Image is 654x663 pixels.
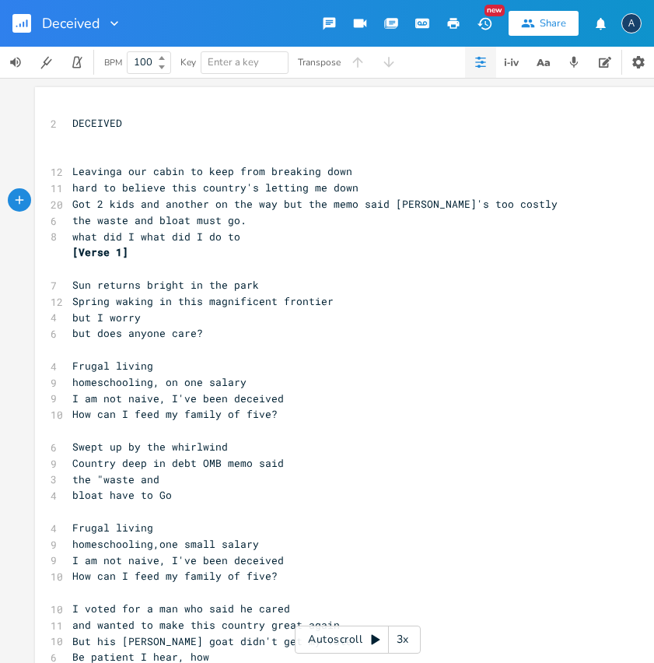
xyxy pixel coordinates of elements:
[295,626,421,654] div: Autoscroll
[72,326,203,340] span: but does anyone care?
[42,16,100,30] span: Deceived
[72,245,128,259] span: [Verse 1]
[72,407,278,421] span: How can I feed my family of five?
[484,5,505,16] div: New
[72,553,284,567] span: I am not naive, I've been deceived
[72,294,334,308] span: Spring waking in this magnificent frontier
[72,472,159,486] span: the "waste and
[72,391,284,405] span: I am not naive, I've been deceived
[72,456,284,470] span: Country deep in debt OMB memo said
[540,16,566,30] div: Share
[72,569,278,583] span: How can I feed my family of five?
[72,310,141,324] span: but I worry
[72,488,172,502] span: bloat have to Go
[389,626,417,654] div: 3x
[72,116,122,130] span: DECEIVED
[72,521,153,535] span: Frugal living
[208,55,259,69] span: Enter a key
[72,618,340,632] span: and wanted to make this country great again
[621,13,642,33] div: arvachiu
[469,9,500,37] button: New
[72,602,290,616] span: I voted for a man who said he cared
[72,164,352,178] span: Leavinga our cabin to keep from breaking down
[72,213,247,227] span: the waste and bloat must go.
[72,634,352,648] span: But his [PERSON_NAME] goat didn't get my vote
[72,440,228,454] span: Swept up by the whirlwind
[72,537,259,551] span: homeschooling,one small salary
[72,375,247,389] span: homeschooling, on one salary
[509,11,579,36] button: Share
[180,58,196,67] div: Key
[72,278,259,292] span: Sun returns bright in the park
[621,5,642,41] button: A
[72,230,240,244] span: what did I what did I do to
[298,58,341,67] div: Transpose
[72,181,358,195] span: hard to believe this country's letting me down
[72,359,153,373] span: Frugal living
[104,58,122,67] div: BPM
[72,197,558,211] span: Got 2 kids and another on the way but the memo said [PERSON_NAME]'s too costly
